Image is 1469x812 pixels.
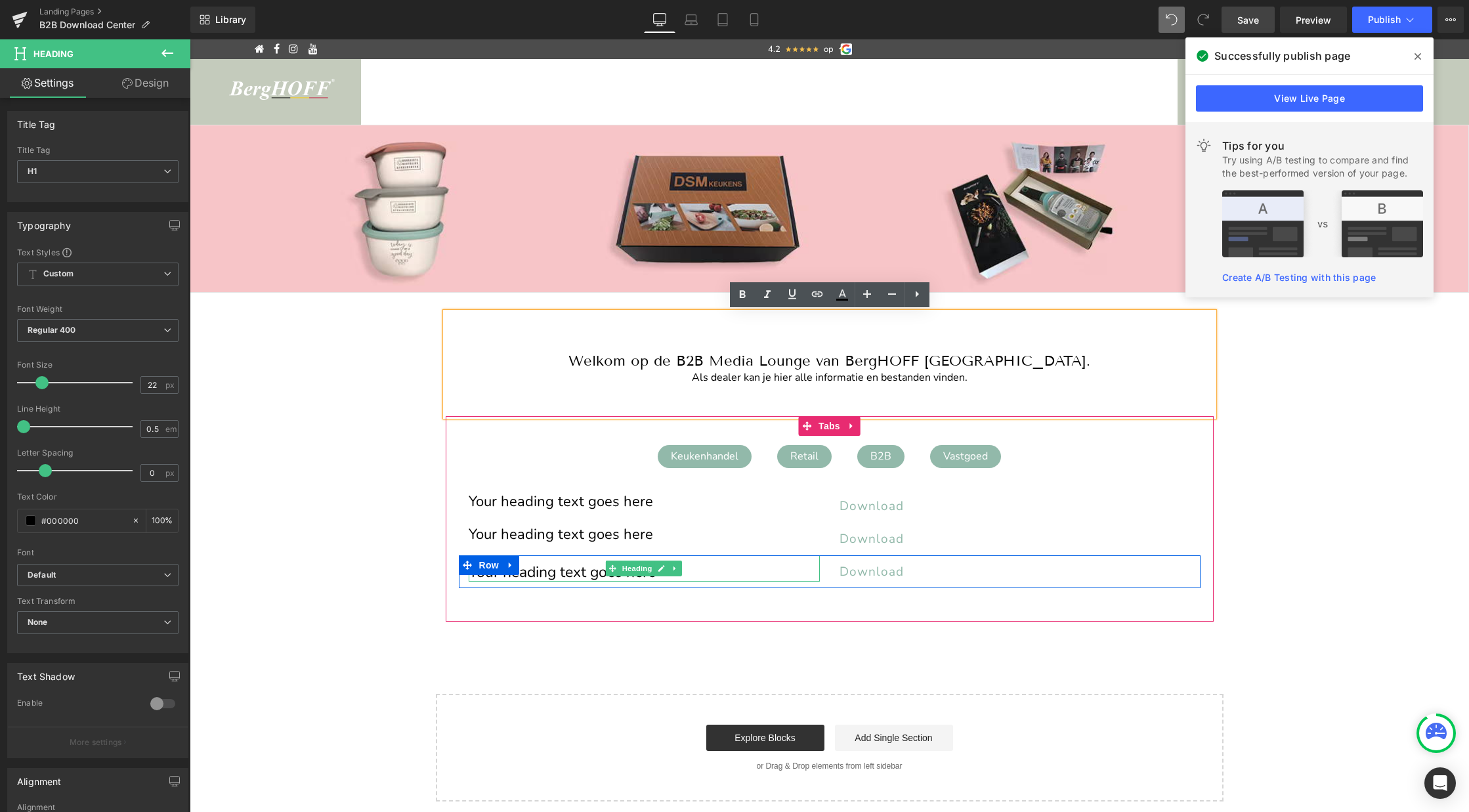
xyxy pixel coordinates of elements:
div: Tips for you [1222,138,1423,154]
span: Download [650,491,714,508]
div: Keukenhandel [468,406,562,429]
div: Letter Spacing [17,448,179,458]
b: Custom [43,268,74,280]
div: % [146,509,178,532]
div: Alignment [17,803,179,812]
span: em [165,425,177,433]
a: View Live Page [1196,85,1423,112]
a: New Library [190,7,255,33]
button: More settings [8,727,188,758]
input: Color [41,513,125,528]
div: Als dealer kan je hier alle informatie en bestanden vinden. [256,330,1024,347]
span: Library [215,14,246,26]
span: Row [286,516,312,536]
a: Expand / Collapse [654,377,671,396]
div: Alignment [17,769,62,787]
span: Preview [1296,13,1331,27]
p: or Drag & Drop elements from left sidebar [267,722,1013,731]
button: Redo [1190,7,1216,33]
a: Desktop [644,7,675,33]
a: Download [650,483,1001,516]
div: Retail [587,406,642,429]
p: More settings [70,737,122,748]
div: Font [17,548,179,557]
div: Line Height [17,404,179,414]
span: px [165,381,177,389]
div: Try using A/B testing to compare and find the best-performed version of your page. [1222,154,1423,180]
div: B2B [668,406,715,429]
span: Heading [33,49,74,59]
b: H1 [28,166,37,176]
div: Text Color [17,492,179,502]
span: Save [1237,13,1259,27]
button: Publish [1352,7,1432,33]
span: Download [650,524,714,541]
div: Title Tag [17,112,56,130]
span: Publish [1368,14,1401,25]
button: More [1437,7,1464,33]
h1: Welkom op de B2B Media Lounge van BergHOFF [GEOGRAPHIC_DATA]. [256,312,1024,330]
div: Title Tag [17,146,179,155]
a: Laptop [675,7,707,33]
h1: Your heading text goes here [279,492,630,499]
span: Tabs [626,377,654,396]
div: Open Intercom Messenger [1424,767,1456,799]
h1: Your heading text goes here [279,459,630,466]
span: Heading [430,521,465,537]
div: Typography [17,213,71,231]
div: Enable [17,698,137,712]
a: Download [650,516,1001,549]
button: Undo [1159,7,1185,33]
img: light.svg [1196,138,1212,154]
a: Preview [1280,7,1347,33]
a: Explore Blocks [517,685,635,712]
h1: Your heading text goes here [279,524,630,542]
a: Design [98,68,193,98]
a: Expand / Collapse [312,516,330,536]
b: None [28,617,48,627]
div: Font Weight [17,305,179,314]
b: Regular 400 [28,325,76,335]
span: Successfully publish page [1214,48,1350,64]
span: B2B Download Center [39,20,135,30]
i: Default [28,570,56,581]
div: Vastgoed [740,406,811,429]
a: Tablet [707,7,738,33]
a: Landing Pages [39,7,190,17]
a: Create A/B Testing with this page [1222,272,1376,283]
a: Mobile [738,7,770,33]
a: Add Single Section [645,685,763,712]
span: px [165,469,177,477]
span: Download [650,458,714,475]
a: Expand / Collapse [479,521,492,537]
img: tip.png [1222,190,1423,257]
a: Download [650,450,1001,483]
div: Font Size [17,360,179,370]
div: Text Styles [17,247,179,257]
div: Text Transform [17,597,179,606]
div: Text Shadow [17,664,75,682]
